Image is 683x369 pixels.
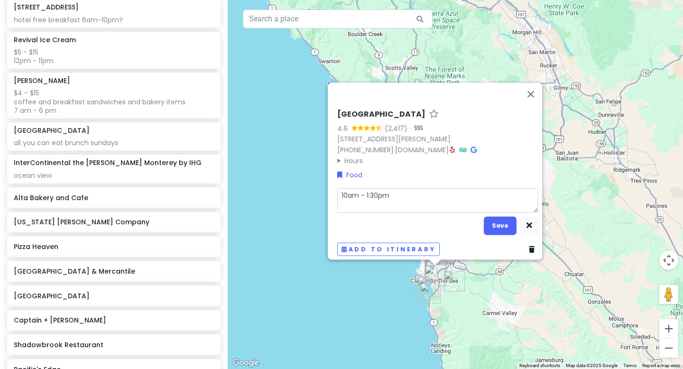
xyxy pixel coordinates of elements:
button: Zoom out [659,339,678,358]
div: · [407,124,423,133]
a: Delete place [529,244,538,255]
i: Google Maps [471,147,477,153]
i: Tripadvisor [459,147,467,153]
h6: InterContinental the [PERSON_NAME] Monterey by IHG [14,158,202,167]
input: Search a place [243,9,433,28]
textarea: 10am - 1:30pm [337,188,538,212]
a: [DOMAIN_NAME] [395,145,449,155]
a: Terms (opens in new tab) [623,363,637,368]
div: Carmel Bakery [425,260,445,281]
button: Keyboard shortcuts [519,362,560,369]
a: Report a map error [642,363,680,368]
button: Save [484,216,517,235]
h6: Alta Bakery and Cafe [14,194,213,202]
h6: Pizza Heaven [14,242,213,251]
h6: Captain + [PERSON_NAME] [14,316,213,324]
img: Google [230,357,261,369]
h6: [US_STATE] [PERSON_NAME] Company [14,218,213,226]
div: Shadowbrook Restaurant [414,79,434,100]
a: Star place [429,110,439,120]
div: all you can eat brunch sundays [14,138,213,147]
button: Add to itinerary [337,242,440,256]
div: Pacific's Edge [420,283,441,304]
summary: Hours [337,155,538,166]
h6: [GEOGRAPHIC_DATA] & Mercantile [14,267,213,276]
div: Mission Ranch Restaurant [425,265,445,286]
button: Close [519,83,542,106]
a: Open this area in Google Maps (opens a new window) [230,357,261,369]
div: Ocean Avenue [425,260,446,281]
h6: [PERSON_NAME] [14,76,70,85]
div: (2,417) [385,123,407,133]
div: $4 - $15 coffee and breakfast sandwiches and bakery items 7 am - 6 pm [14,89,213,115]
h6: [GEOGRAPHIC_DATA] [14,126,90,135]
button: Zoom in [659,319,678,338]
div: Point Lobos [415,274,435,295]
h6: Shadowbrook Restaurant [14,341,213,349]
h6: [GEOGRAPHIC_DATA] [337,110,425,120]
div: 4.6 [337,123,351,133]
a: Food [337,170,362,180]
a: [PHONE_NUMBER] [337,145,394,155]
h6: [STREET_ADDRESS] [14,3,79,11]
h6: Revival Ice Cream [14,36,76,44]
div: Point Lobos State Natural Reserve [417,276,438,297]
a: [STREET_ADDRESS][PERSON_NAME] [337,134,451,144]
div: hotel free breakfast 6am-10pm? [14,16,213,24]
h6: [GEOGRAPHIC_DATA] [14,292,213,300]
div: $5 - $15 12pm - 11pm [14,48,213,65]
span: Map data ©2025 Google [566,363,618,368]
button: Drag Pegman onto the map to open Street View [659,285,678,304]
div: ocean view [14,171,213,180]
div: Pizza Heaven [425,261,446,282]
div: · · [337,110,538,166]
div: Refuge [444,271,465,292]
button: Map camera controls [659,251,678,270]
